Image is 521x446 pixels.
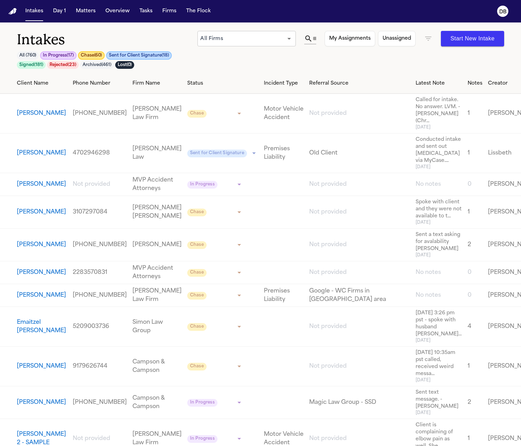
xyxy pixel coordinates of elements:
button: Day 1 [50,5,69,18]
button: My Assignments [325,31,375,46]
a: View details for Lisa Bello [264,287,304,304]
span: [DATE] [416,378,462,383]
a: View details for Janet Smith 2 - SAMPLE [468,434,482,443]
a: View details for Max Guillen [132,204,182,221]
span: [DATE] [416,338,462,343]
button: Lost(0) [115,61,134,69]
span: Not provided [309,111,347,116]
button: View details for Jeffrey Young [17,241,67,249]
a: View details for Max Guillen [416,199,462,225]
a: View details for Janet Smith 2 - SAMPLE [309,434,410,443]
span: In Progress [187,181,217,189]
a: View details for Michael Guerrero [468,180,482,189]
div: Firm Name [132,80,182,87]
a: View details for Jeffrey Young [132,241,182,249]
a: View details for Lisa Bello [416,291,462,300]
a: View details for Jeffrey Young [416,231,462,258]
a: View details for Jeffrey Young [309,241,410,249]
button: Sent for Client Signature(18) [106,51,172,60]
div: Notes [468,80,482,87]
span: Not provided [309,270,347,275]
a: View details for Tawanna Smith [309,362,410,370]
span: Sent for Client Signature [187,150,247,157]
span: Chase [187,241,207,249]
img: Finch Logo [8,8,17,15]
button: Overview [103,5,132,18]
button: View details for Madi J Purser [17,268,67,277]
a: View details for Ashley Span [73,149,127,157]
button: In Progress(17) [40,51,77,60]
span: [DATE] 3:26 pm pst - spoke with husband [PERSON_NAME]... [416,310,462,338]
a: View details for Chris Corona [73,109,127,118]
div: Incident Type [264,80,304,87]
a: View details for Madi J Purser [309,268,410,277]
button: View details for Ashley Span [17,149,67,157]
div: Status [187,80,258,87]
a: View details for Tawanna Smith [416,349,462,383]
button: Matters [73,5,98,18]
a: View details for Regina Sigers [73,398,127,407]
a: View details for Lisa Bello [309,287,410,304]
a: View details for Lisa Bello [468,291,482,300]
span: Not provided [309,363,347,369]
span: Chase [187,323,207,331]
a: View details for Max Guillen [17,208,67,216]
a: View details for Ashley Span [309,149,410,157]
a: View details for Madi J Purser [416,268,462,277]
a: View details for Max Guillen [309,208,410,216]
a: View details for Tawanna Smith [73,362,127,370]
a: View details for Regina Sigers [416,389,462,416]
a: View details for Michael Guerrero [73,180,127,189]
div: Update intake status [187,268,243,277]
button: Rejected(23) [47,61,79,69]
span: Not provided [309,324,347,329]
span: Not provided [309,436,347,441]
a: View details for Tawanna Smith [132,358,182,375]
a: View details for Emaitzel Margarita Lugo Aguirre [132,318,182,335]
a: View details for Lisa Bello [73,291,127,300]
span: Called for intake. No answer. LVM. - [PERSON_NAME] (Chr... [416,97,462,125]
button: The Flock [183,5,214,18]
span: 1 [468,436,470,441]
a: View details for Chris Corona [468,109,482,118]
span: In Progress [187,435,217,443]
span: 2 [468,400,471,405]
a: View details for Janet Smith 2 - SAMPLE [73,434,127,443]
a: View details for Chris Corona [132,105,182,122]
div: Update intake status [187,240,243,250]
a: View details for Michael Guerrero [17,180,67,189]
span: Sent a text asking for avalability [PERSON_NAME] [416,231,462,252]
span: [DATE] [416,164,462,170]
span: Chase [187,110,207,118]
div: Referral Source [309,80,410,87]
div: Phone Number [73,80,127,87]
a: View details for Tawanna Smith [468,362,482,370]
a: Firms [159,5,179,18]
a: View details for Ashley Span [264,145,304,162]
a: View details for Chris Corona [309,109,410,118]
button: View details for Lisa Bello [17,291,67,300]
a: View details for Chris Corona [264,105,304,122]
span: No notes [416,270,441,275]
span: Chase [187,269,207,277]
div: Update intake status [187,434,243,444]
div: Update intake status [187,322,243,332]
span: Not provided [309,242,347,248]
a: View details for Chris Corona [416,97,462,130]
span: [DATE] [416,410,462,416]
div: Update intake status [187,207,243,217]
span: Spoke with client and they were not available to t... [416,199,462,220]
a: View details for Emaitzel Margarita Lugo Aguirre [468,322,482,331]
button: Signed(181) [17,61,46,69]
button: Start New Intake [441,31,504,46]
button: View details for Chris Corona [17,109,67,118]
a: View details for Michael Guerrero [416,180,462,189]
a: View details for Madi J Purser [73,268,127,277]
button: All (760) [17,51,39,60]
button: View details for Tawanna Smith [17,362,67,370]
